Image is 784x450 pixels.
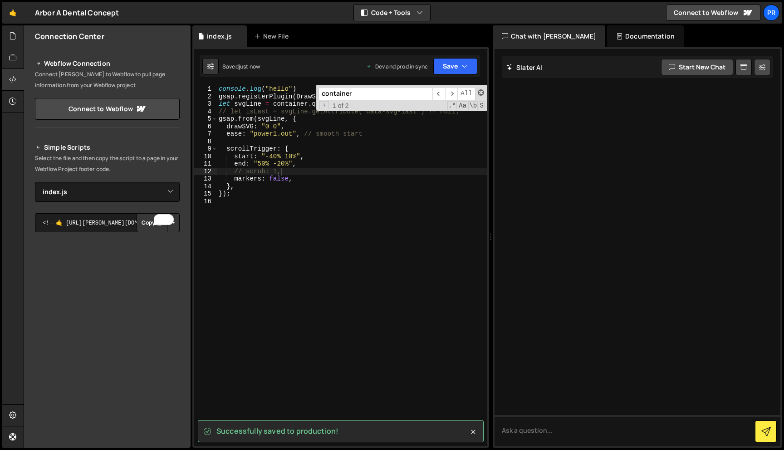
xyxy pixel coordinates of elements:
textarea: To enrich screen reader interactions, please activate Accessibility in Grammarly extension settings [35,213,180,232]
iframe: YouTube video player [35,335,181,416]
div: 7 [194,130,217,138]
h2: Connection Center [35,31,104,41]
a: 🤙 [2,2,24,24]
p: Connect [PERSON_NAME] to Webflow to pull page information from your Webflow project [35,69,180,91]
div: 14 [194,183,217,191]
div: Button group with nested dropdown [137,213,180,232]
span: Whole Word Search [468,101,478,110]
div: 11 [194,160,217,168]
h2: Slater AI [506,63,543,72]
div: 5 [194,115,217,123]
span: Successfully saved to production! [216,426,338,436]
a: pr [763,5,779,21]
div: 10 [194,153,217,161]
h2: Simple Scripts [35,142,180,153]
div: just now [239,63,260,70]
span: Toggle Replace mode [319,101,329,110]
div: 16 [194,198,217,205]
span: RegExp Search [447,101,457,110]
div: 8 [194,138,217,146]
button: Copy [137,213,167,232]
div: Arbor A Dental Concept [35,7,119,18]
div: 6 [194,123,217,131]
span: 1 of 2 [329,102,353,110]
span: ​ [445,87,458,100]
div: 4 [194,108,217,116]
span: ​ [432,87,445,100]
span: Alt-Enter [457,87,475,100]
span: Search In Selection [479,101,485,110]
span: CaseSensitive Search [458,101,467,110]
div: index.js [207,32,232,41]
div: Saved [222,63,260,70]
div: Dev and prod in sync [366,63,428,70]
div: 15 [194,190,217,198]
input: Search for [318,87,432,100]
p: Select the file and then copy the script to a page in your Webflow Project footer code. [35,153,180,175]
button: Start new chat [661,59,733,75]
div: 3 [194,100,217,108]
div: 13 [194,175,217,183]
div: 9 [194,145,217,153]
iframe: YouTube video player [35,247,181,329]
div: 2 [194,93,217,101]
a: Connect to Webflow [666,5,760,21]
div: New File [254,32,292,41]
h2: Webflow Connection [35,58,180,69]
button: Code + Tools [354,5,430,21]
div: Chat with [PERSON_NAME] [493,25,605,47]
div: 12 [194,168,217,176]
div: 1 [194,85,217,93]
button: Save [433,58,477,74]
a: Connect to Webflow [35,98,180,120]
div: Documentation [607,25,684,47]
